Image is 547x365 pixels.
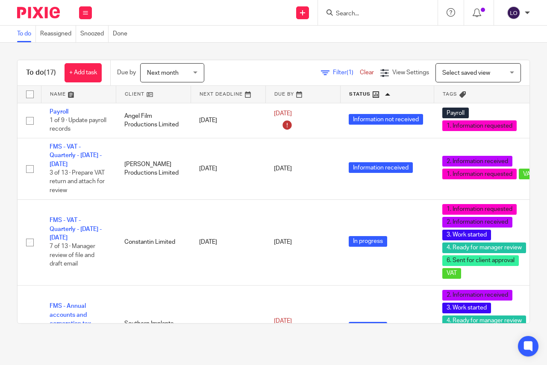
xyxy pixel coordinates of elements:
span: [DATE] [274,318,292,324]
a: FMS - VAT - Quarterly - [DATE] - [DATE] [50,217,102,241]
h1: To do [26,68,56,77]
img: svg%3E [507,6,521,20]
span: 3 of 13 · Prepare VAT return and attach for review [50,170,105,193]
span: In progress [349,322,387,333]
span: 1 of 9 · Update payroll records [50,117,106,132]
input: Search [335,10,412,18]
span: 3. Work started [442,230,491,240]
a: Snoozed [80,26,109,42]
td: [DATE] [191,199,265,285]
td: Angel Film Productions Limited [116,103,191,138]
span: 2. Information received [442,156,512,166]
span: (17) [44,69,56,76]
td: [DATE] [191,138,265,199]
span: Tags [443,92,457,96]
span: 1. Information requested [442,169,517,179]
a: FMS - VAT - Quarterly - [DATE] - [DATE] [50,144,102,167]
span: 1. Information requested [442,204,517,215]
span: Filter [333,70,360,76]
span: Select saved view [442,70,490,76]
a: + Add task [65,63,102,82]
a: Payroll [50,109,68,115]
span: 3. Work started [442,303,491,313]
span: 4. Ready for manager review [442,242,526,253]
span: 2. Information received [442,290,512,301]
td: [DATE] [191,103,265,138]
span: View Settings [392,70,429,76]
span: [DATE] [274,111,292,117]
span: Information not received [349,114,423,125]
span: VAT [519,169,538,179]
span: Next month [147,70,179,76]
a: FMS - Annual accounts and corporation tax - [DATE] [50,303,94,335]
td: Constantin Limited [116,199,191,285]
a: To do [17,26,36,42]
p: Due by [117,68,136,77]
span: [DATE] [274,239,292,245]
span: Payroll [442,108,469,118]
a: Done [113,26,132,42]
img: Pixie [17,7,60,18]
span: 2. Information received [442,217,512,228]
span: 4. Ready for manager review [442,315,526,326]
span: In progress [349,236,387,247]
span: 6. Sent for client approval [442,255,519,266]
span: (1) [347,70,353,76]
span: 1. Information requested [442,120,517,131]
span: Information received [349,162,413,173]
span: [DATE] [274,166,292,172]
span: VAT [442,268,461,279]
td: [PERSON_NAME] Productions Limited [116,138,191,199]
span: 7 of 13 · Manager review of file and draft email [50,244,95,267]
a: Reassigned [40,26,76,42]
a: Clear [360,70,374,76]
